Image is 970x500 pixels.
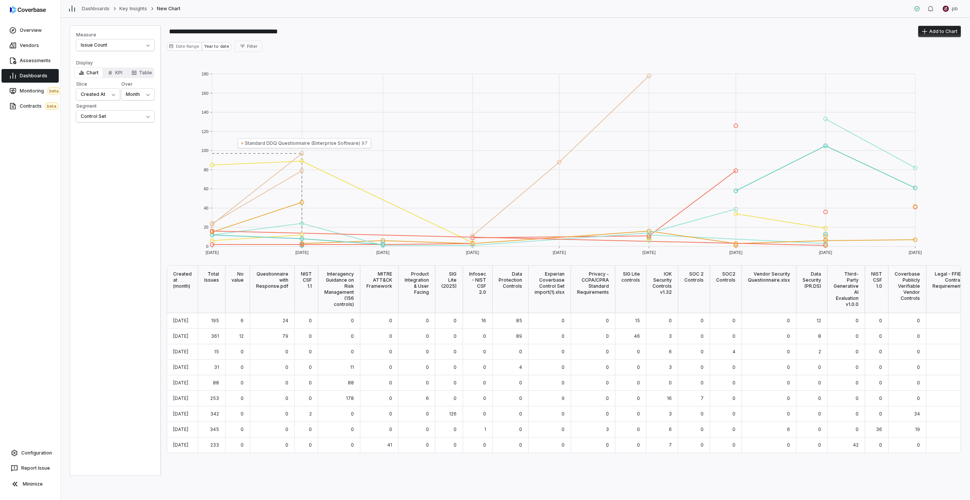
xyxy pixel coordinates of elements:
div: Data Protection Controls [493,266,529,313]
div: Vendor Security Questionnaire.xlsx [742,266,796,313]
span: 0 [241,411,244,417]
span: beta [47,87,61,95]
span: 0 [701,411,704,417]
span: [DATE] [173,364,188,370]
span: 1 [484,426,486,432]
span: 0 [818,411,821,417]
span: 7 [669,442,672,448]
span: 0 [426,333,429,339]
span: 0 [732,426,735,432]
span: 0 [241,395,244,401]
span: 0 [351,411,354,417]
span: 0 [732,395,735,401]
span: 0 [879,318,882,323]
text: [DATE] [819,250,832,255]
span: 0 [562,318,565,323]
span: Configuration [21,450,52,456]
span: Report Issue [21,465,50,471]
span: 0 [519,442,522,448]
span: 0 [606,395,609,401]
button: Segment [76,111,154,122]
text: 40 [204,206,208,210]
span: 36 [876,426,882,432]
span: 0 [917,349,920,354]
span: 0 [454,318,457,323]
span: 0 [519,395,522,401]
span: 0 [701,426,704,432]
button: Filter [235,41,262,52]
span: [DATE] [173,349,188,354]
span: 0 [606,380,609,386]
span: 79 [282,333,288,339]
span: 0 [241,364,244,370]
div: Experian Coverbase Control Set import(1).xlsx [529,266,571,313]
span: 0 [637,411,640,417]
span: 0 [389,318,392,323]
span: 0 [787,395,790,401]
span: 4 [519,364,522,370]
span: 0 [606,349,609,354]
img: pb undefined avatar [943,6,949,12]
span: 0 [309,380,312,386]
span: 0 [879,442,882,448]
a: Key Insights [119,6,147,12]
span: 195 [211,318,219,323]
span: 0 [454,380,457,386]
button: Slice [76,89,120,100]
div: SIG Lite (2025) [435,266,463,313]
span: 42 [853,442,859,448]
span: 0 [917,318,920,323]
div: SOC2 Controls [710,266,742,313]
div: MITRE ATT&CK Framework [360,266,399,313]
span: 0 [562,411,565,417]
div: NIST CSF 1.0 [865,266,889,313]
span: 19 [915,426,920,432]
span: 0 [732,442,735,448]
span: 0 [351,442,354,448]
span: 0 [483,411,486,417]
button: DisplayChartKPI [127,67,156,78]
span: 0 [483,364,486,370]
span: 0 [426,349,429,354]
span: 0 [285,426,288,432]
div: Infosec - NIST CSF 2.0 [463,266,493,313]
span: 12 [239,333,244,339]
button: DisplayChartTable [103,67,127,78]
span: 31 [214,364,219,370]
span: 0 [426,426,429,432]
span: 0 [879,380,882,386]
span: 0 [309,426,312,432]
span: 0 [637,442,640,448]
span: 0 [454,426,457,432]
text: 80 [204,168,208,172]
span: 0 [309,442,312,448]
span: [DATE] [173,426,188,432]
span: 6 [669,349,672,354]
span: 88 [348,380,354,386]
span: 0 [856,426,859,432]
span: 0 [818,364,821,370]
span: 0 [606,442,609,448]
span: Contracts [20,102,59,110]
text: 100 [202,148,208,153]
span: 0 [454,442,457,448]
div: Questionnaire with Response.pdf [250,266,295,313]
span: 34 [914,411,920,417]
text: 160 [202,91,208,96]
span: 0 [606,411,609,417]
text: [DATE] [553,250,566,255]
span: 0 [389,411,392,417]
span: 0 [701,333,704,339]
span: 361 [211,333,219,339]
span: 0 [241,349,244,354]
span: 16 [667,395,672,401]
span: 85 [516,318,522,323]
span: 0 [917,364,920,370]
span: 0 [787,318,790,323]
span: 0 [483,349,486,354]
span: 0 [562,380,565,386]
span: 0 [309,364,312,370]
span: 0 [879,364,882,370]
span: 0 [856,333,859,339]
span: 0 [787,364,790,370]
